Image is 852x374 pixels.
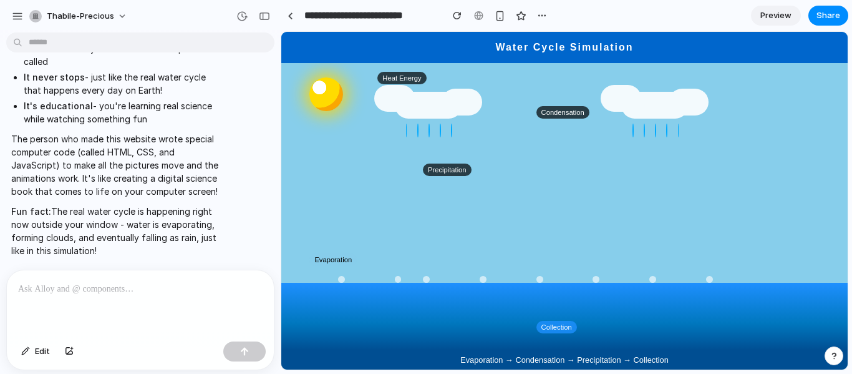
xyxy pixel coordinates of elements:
[751,6,801,26] a: Preview
[24,6,133,26] button: thabile-precious
[47,10,114,22] span: thabile-precious
[11,206,51,217] strong: Fun fact:
[24,71,220,97] li: - just like the real water cycle that happens every day on Earth!
[24,42,220,68] li: so you know what each part is called
[35,345,50,358] span: Edit
[340,60,407,87] div: Cloud - Water vapor condenses into droplets
[24,101,93,111] strong: It's educational
[15,342,56,362] button: Edit
[28,46,62,80] div: Sun - Heat source for evaporation
[24,43,78,54] strong: It has labels
[816,9,840,22] span: Share
[24,99,220,125] li: - you're learning real science while watching something fun
[760,9,791,22] span: Preview
[808,6,848,26] button: Share
[11,205,220,257] p: The real water cycle is happening right now outside your window - water is evaporating, forming c...
[11,132,220,198] p: The person who made this website wrote special computer code (called HTML, CSS, and JavaScript) t...
[24,72,85,82] strong: It never stops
